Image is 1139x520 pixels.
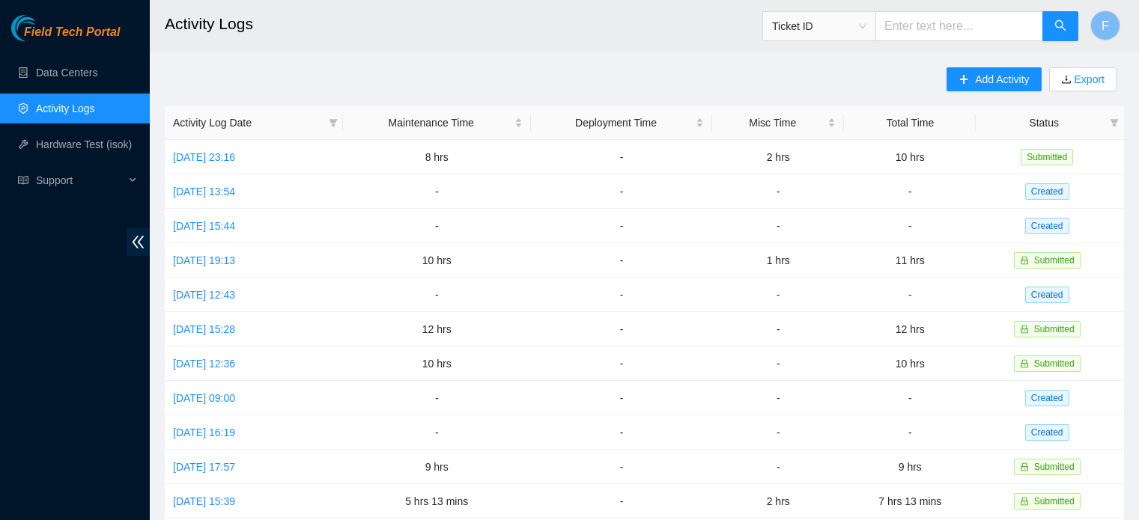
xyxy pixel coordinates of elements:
span: Field Tech Portal [24,25,120,40]
td: - [531,278,712,312]
td: - [712,450,844,484]
span: lock [1020,256,1029,265]
a: Data Centers [36,67,97,79]
span: Created [1025,287,1069,303]
span: Created [1025,218,1069,234]
td: - [343,174,531,209]
a: [DATE] 15:44 [173,220,235,232]
td: 2 hrs [712,484,844,519]
a: Export [1072,73,1105,85]
span: Created [1025,390,1069,406]
td: - [531,140,712,174]
a: [DATE] 16:19 [173,426,235,438]
a: [DATE] 09:00 [173,392,235,404]
td: - [844,415,976,450]
td: - [844,278,976,312]
td: 7 hrs 13 mins [844,484,976,519]
span: Submitted [1034,462,1075,472]
th: Total Time [844,106,976,140]
td: 10 hrs [844,140,976,174]
td: - [712,174,844,209]
a: Akamai TechnologiesField Tech Portal [11,27,120,46]
td: - [531,243,712,278]
td: - [712,346,844,381]
img: Akamai Technologies [11,15,76,41]
span: plus [959,74,969,86]
td: 10 hrs [343,243,531,278]
td: - [712,415,844,450]
button: downloadExport [1049,67,1117,91]
a: [DATE] 19:13 [173,254,235,266]
a: [DATE] 12:36 [173,358,235,370]
span: lock [1020,359,1029,368]
td: - [712,312,844,346]
span: download [1061,74,1072,86]
td: - [343,381,531,415]
td: - [531,346,712,381]
span: Created [1025,424,1069,441]
span: filter [1110,118,1119,127]
button: plusAdd Activity [947,67,1041,91]
span: Created [1025,183,1069,200]
td: 5 hrs 13 mins [343,484,531,519]
a: [DATE] 17:57 [173,461,235,473]
td: 12 hrs [844,312,976,346]
td: - [531,381,712,415]
a: Activity Logs [36,103,95,114]
td: - [531,174,712,209]
span: filter [326,111,341,134]
td: - [343,278,531,312]
span: Submitted [1034,496,1075,507]
span: Support [36,165,124,195]
td: 1 hrs [712,243,844,278]
td: 10 hrs [343,346,531,381]
a: Hardware Test (isok) [36,138,132,150]
span: Submitted [1034,324,1075,334]
button: search [1042,11,1078,41]
td: 12 hrs [343,312,531,346]
span: Submitted [1034,255,1075,266]
td: - [531,312,712,346]
span: Submitted [1021,149,1073,165]
span: F [1102,16,1109,35]
td: - [343,209,531,243]
span: Activity Log Date [173,114,323,131]
span: double-left [127,228,150,256]
span: Submitted [1034,358,1075,369]
td: - [531,450,712,484]
span: search [1054,19,1066,34]
span: Ticket ID [772,15,866,37]
span: lock [1020,462,1029,471]
td: 2 hrs [712,140,844,174]
td: 10 hrs [844,346,976,381]
span: Add Activity [975,71,1029,88]
td: - [531,209,712,243]
td: 11 hrs [844,243,976,278]
span: lock [1020,325,1029,334]
td: - [844,209,976,243]
a: [DATE] 12:43 [173,289,235,301]
a: [DATE] 15:28 [173,323,235,335]
span: Status [984,114,1104,131]
td: - [844,381,976,415]
td: - [712,381,844,415]
td: - [343,415,531,450]
span: filter [329,118,338,127]
td: - [844,174,976,209]
button: F [1090,10,1120,40]
td: 9 hrs [844,450,976,484]
td: - [712,278,844,312]
span: read [18,175,28,186]
td: - [531,484,712,519]
span: filter [1107,111,1122,134]
td: - [712,209,844,243]
td: 9 hrs [343,450,531,484]
a: [DATE] 23:16 [173,151,235,163]
td: - [531,415,712,450]
input: Enter text here... [875,11,1043,41]
span: lock [1020,497,1029,506]
a: [DATE] 15:39 [173,495,235,507]
td: 8 hrs [343,140,531,174]
a: [DATE] 13:54 [173,186,235,198]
